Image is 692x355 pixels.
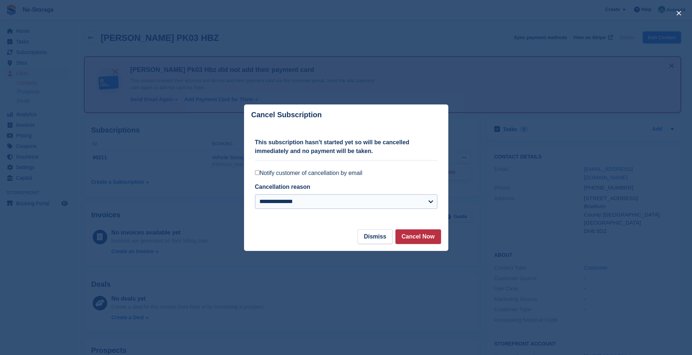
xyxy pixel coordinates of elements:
[357,229,392,244] button: Dismiss
[251,111,322,119] p: Cancel Subscription
[395,229,441,244] button: Cancel Now
[255,184,310,190] label: Cancellation reason
[673,7,685,19] button: close
[255,169,437,177] label: Notify customer of cancellation by email
[255,138,437,156] p: This subscription hasn't started yet so will be cancelled immediately and no payment will be taken.
[255,170,260,175] input: Notify customer of cancellation by email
